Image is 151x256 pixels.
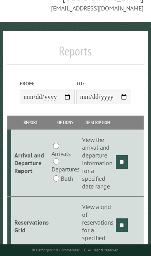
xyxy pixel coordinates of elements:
td: Reservations Grid [11,197,50,256]
label: Both [61,174,73,183]
th: Description [81,116,115,129]
th: Report [11,116,50,129]
h1: Reports [7,43,143,65]
label: Arrivals [51,149,71,158]
td: View a grid of reservations for a specified date range [81,197,115,256]
th: Options [50,116,81,129]
td: View the arrival and departure information for a specified date range [81,130,115,197]
label: To: [76,80,131,87]
small: © Campground Commander LLC. All rights reserved. [32,247,119,253]
label: From: [20,80,75,87]
td: Arrival and Departure Report [11,130,50,197]
label: Departures [51,164,80,174]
